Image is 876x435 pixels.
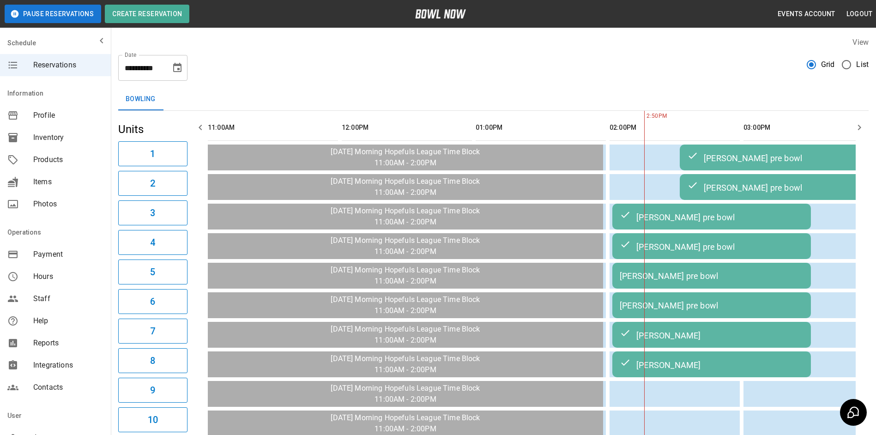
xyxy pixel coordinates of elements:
[118,348,187,373] button: 8
[620,301,804,310] div: [PERSON_NAME] pre bowl
[33,154,103,165] span: Products
[118,289,187,314] button: 6
[843,6,876,23] button: Logout
[148,412,158,427] h6: 10
[5,5,101,23] button: Pause Reservations
[415,9,466,18] img: logo
[476,115,606,141] th: 01:00PM
[118,122,187,137] h5: Units
[118,171,187,196] button: 2
[620,359,804,370] div: [PERSON_NAME]
[150,176,155,191] h6: 2
[150,146,155,161] h6: 1
[118,200,187,225] button: 3
[610,115,740,141] th: 02:00PM
[150,324,155,338] h6: 7
[118,88,869,110] div: inventory tabs
[118,141,187,166] button: 1
[33,293,103,304] span: Staff
[774,6,839,23] button: Events Account
[852,38,869,47] label: View
[856,59,869,70] span: List
[150,235,155,250] h6: 4
[33,60,103,71] span: Reservations
[33,382,103,393] span: Contacts
[150,205,155,220] h6: 3
[150,294,155,309] h6: 6
[33,249,103,260] span: Payment
[620,241,804,252] div: [PERSON_NAME] pre bowl
[33,271,103,282] span: Hours
[33,132,103,143] span: Inventory
[342,115,472,141] th: 12:00PM
[33,176,103,187] span: Items
[118,319,187,344] button: 7
[168,59,187,77] button: Choose date, selected date is Oct 13, 2025
[118,260,187,284] button: 5
[620,329,804,340] div: [PERSON_NAME]
[105,5,189,23] button: Create Reservation
[118,407,187,432] button: 10
[620,211,804,222] div: [PERSON_NAME] pre bowl
[620,271,804,281] div: [PERSON_NAME] pre bowl
[687,181,871,193] div: [PERSON_NAME] pre bowl
[118,88,163,110] button: Bowling
[33,199,103,210] span: Photos
[33,360,103,371] span: Integrations
[821,59,835,70] span: Grid
[33,110,103,121] span: Profile
[208,115,338,141] th: 11:00AM
[150,353,155,368] h6: 8
[118,378,187,403] button: 9
[644,112,646,121] span: 2:50PM
[150,265,155,279] h6: 5
[150,383,155,398] h6: 9
[118,230,187,255] button: 4
[33,338,103,349] span: Reports
[687,152,871,163] div: [PERSON_NAME] pre bowl
[33,315,103,326] span: Help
